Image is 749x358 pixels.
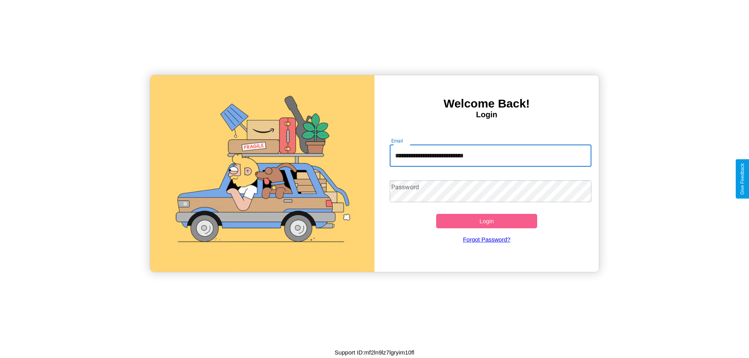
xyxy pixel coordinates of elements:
label: Email [391,138,403,144]
p: Support ID: mf2ln9lz7lgryim10fl [335,347,414,358]
h3: Welcome Back! [374,97,599,110]
button: Login [436,214,537,228]
a: Forgot Password? [386,228,588,250]
div: Give Feedback [740,163,745,195]
h4: Login [374,110,599,119]
img: gif [150,75,374,272]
